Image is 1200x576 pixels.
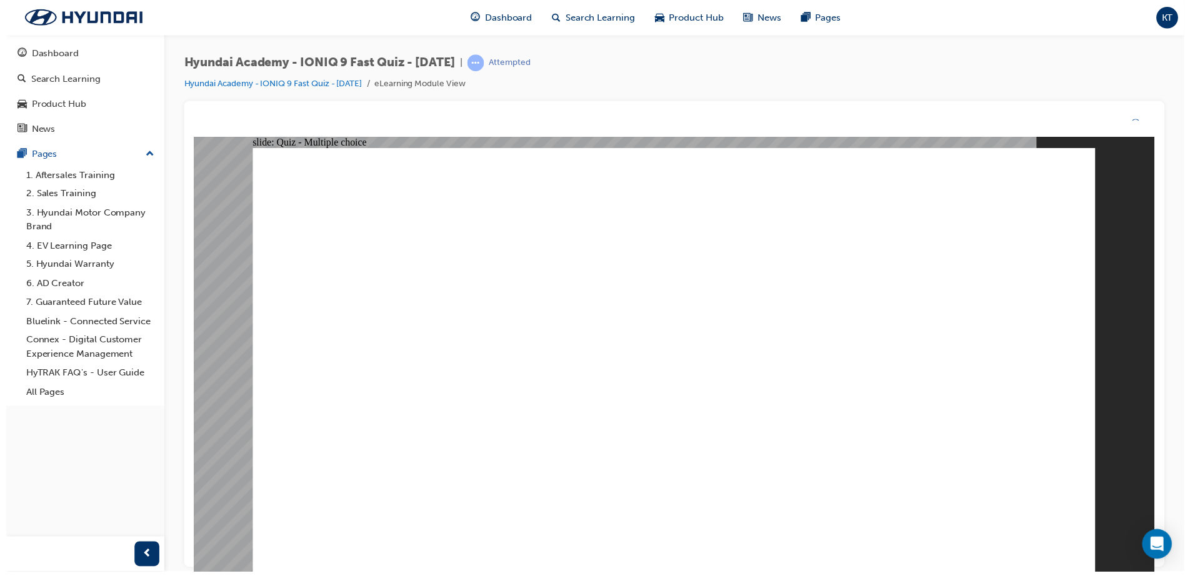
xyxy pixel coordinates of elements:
span: pages-icon [11,150,21,161]
a: Search Learning [5,68,154,91]
span: Hyundai Academy - IONIQ 9 Fast Quiz - [DATE] [179,56,452,71]
a: 1. Aftersales Training [15,167,154,186]
span: up-icon [141,147,149,164]
div: Product Hub [26,97,81,112]
a: 4. EV Learning Page [15,238,154,257]
a: HyTRAK FAQ's - User Guide [15,366,154,385]
a: pages-iconPages [792,5,852,31]
a: All Pages [15,385,154,405]
span: pages-icon [802,10,811,26]
span: guage-icon [11,49,21,60]
a: Connex - Digital Customer Experience Management [15,333,154,366]
span: Product Hub [669,11,724,25]
span: KT [1166,11,1177,25]
button: Pages [5,144,154,167]
a: 6. AD Creator [15,276,154,295]
div: Attempted [487,57,529,69]
span: Pages [816,11,842,25]
a: guage-iconDashboard [459,5,541,31]
a: 5. Hyundai Warranty [15,257,154,276]
span: guage-icon [469,10,478,26]
a: Hyundai Academy - IONIQ 9 Fast Quiz - [DATE] [179,79,359,89]
a: 3. Hyundai Motor Company Brand [15,205,154,238]
button: KT [1160,7,1182,29]
span: car-icon [11,99,21,111]
div: Dashboard [26,47,73,61]
a: search-iconSearch Learning [541,5,644,31]
span: News [758,11,782,25]
span: learningRecordVerb_ATTEMPT-icon [465,55,482,72]
a: Product Hub [5,93,154,116]
a: 2. Sales Training [15,186,154,205]
div: Pages [26,148,51,162]
img: Trak [6,4,150,31]
button: DashboardSearch LearningProduct HubNews [5,40,154,144]
span: news-icon [744,10,753,26]
span: Dashboard [483,11,531,25]
span: Search Learning [564,11,634,25]
span: search-icon [11,74,20,86]
a: news-iconNews [734,5,792,31]
li: eLearning Module View [371,77,463,92]
span: search-icon [551,10,559,26]
a: car-iconProduct Hub [644,5,734,31]
a: News [5,119,154,142]
span: prev-icon [137,551,147,567]
a: Dashboard [5,42,154,66]
span: | [457,56,460,71]
div: Open Intercom Messenger [1146,534,1176,564]
span: car-icon [654,10,664,26]
a: 7. Guaranteed Future Value [15,295,154,314]
a: Bluelink - Connected Service [15,314,154,334]
div: Search Learning [25,72,95,87]
div: News [26,123,49,137]
span: news-icon [11,125,21,136]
